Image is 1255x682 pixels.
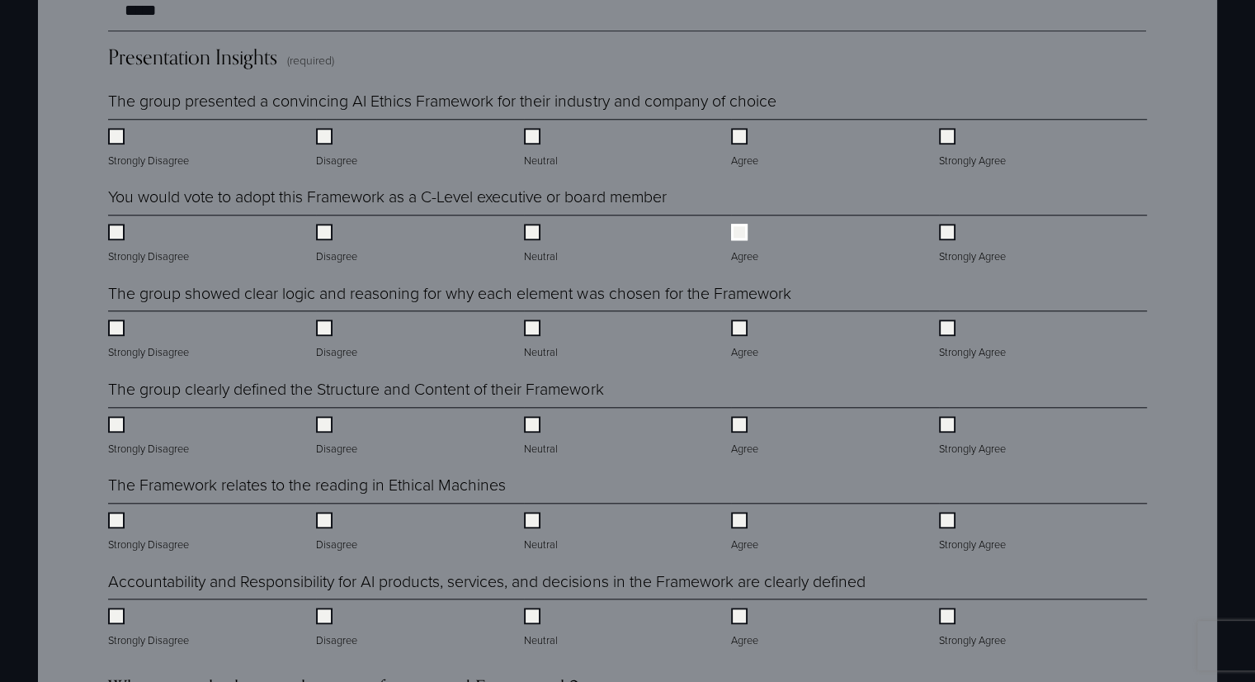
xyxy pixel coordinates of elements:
[108,512,192,553] label: Strongly Disagree
[316,416,361,457] label: Disagree
[939,416,1009,457] label: Strongly Agree
[108,377,603,400] legend: The group clearly defined the Structure and Content of their Framework
[316,512,361,553] label: Disagree
[939,512,1009,553] label: Strongly Agree
[524,128,561,169] label: Neutral
[108,570,865,593] legend: Accountability and Responsibility for AI products, services, and decisions in the Framework are c...
[108,473,506,496] legend: The Framework relates to the reading in Ethical Machines
[524,608,561,649] label: Neutral
[939,320,1009,361] label: Strongly Agree
[108,128,192,169] label: Strongly Disagree
[524,224,561,265] label: Neutral
[731,128,762,169] label: Agree
[108,45,277,69] span: Presentation Insights
[731,512,762,553] label: Agree
[108,282,790,305] legend: The group showed clear logic and reasoning for why each element was chosen for the Framework
[108,89,776,112] legend: The group presented a convincing AI Ethics Framework for their industry and company of choice
[731,608,762,649] label: Agree
[287,52,334,69] span: (required)
[731,416,762,457] label: Agree
[108,416,192,457] label: Strongly Disagree
[108,608,192,649] label: Strongly Disagree
[939,224,1009,265] label: Strongly Agree
[524,320,561,361] label: Neutral
[316,608,361,649] label: Disagree
[524,416,561,457] label: Neutral
[939,128,1009,169] label: Strongly Agree
[939,608,1009,649] label: Strongly Agree
[108,185,666,208] legend: You would vote to adopt this Framework as a C-Level executive or board member
[316,128,361,169] label: Disagree
[316,224,361,265] label: Disagree
[108,224,192,265] label: Strongly Disagree
[731,320,762,361] label: Agree
[108,320,192,361] label: Strongly Disagree
[316,320,361,361] label: Disagree
[524,512,561,553] label: Neutral
[731,224,762,265] label: Agree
